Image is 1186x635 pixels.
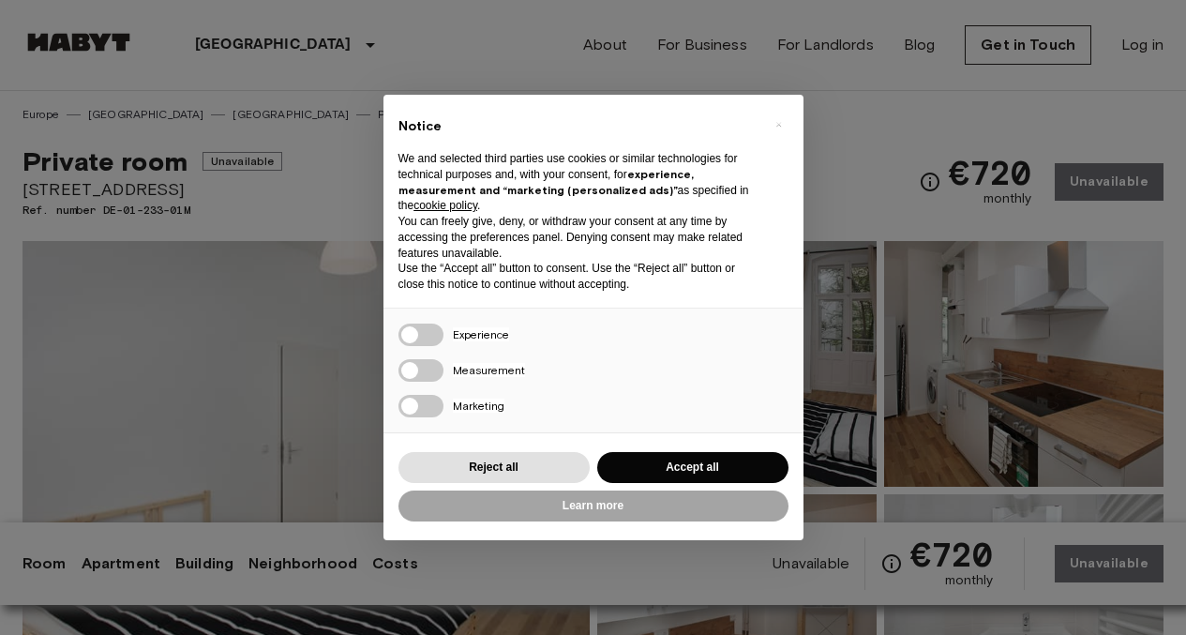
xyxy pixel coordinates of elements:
strong: experience, measurement and “marketing (personalized ads)” [398,167,694,197]
p: Use the “Accept all” button to consent. Use the “Reject all” button or close this notice to conti... [398,261,758,293]
span: × [775,113,782,136]
span: Measurement [453,363,525,377]
button: Accept all [597,452,788,483]
h2: Notice [398,117,758,136]
button: Close this notice [764,110,794,140]
a: cookie policy [413,199,477,212]
span: Experience [453,327,509,341]
button: Learn more [398,491,788,522]
p: You can freely give, deny, or withdraw your consent at any time by accessing the preferences pane... [398,214,758,261]
button: Reject all [398,452,590,483]
span: Marketing [453,399,504,413]
p: We and selected third parties use cookies or similar technologies for technical purposes and, wit... [398,151,758,214]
